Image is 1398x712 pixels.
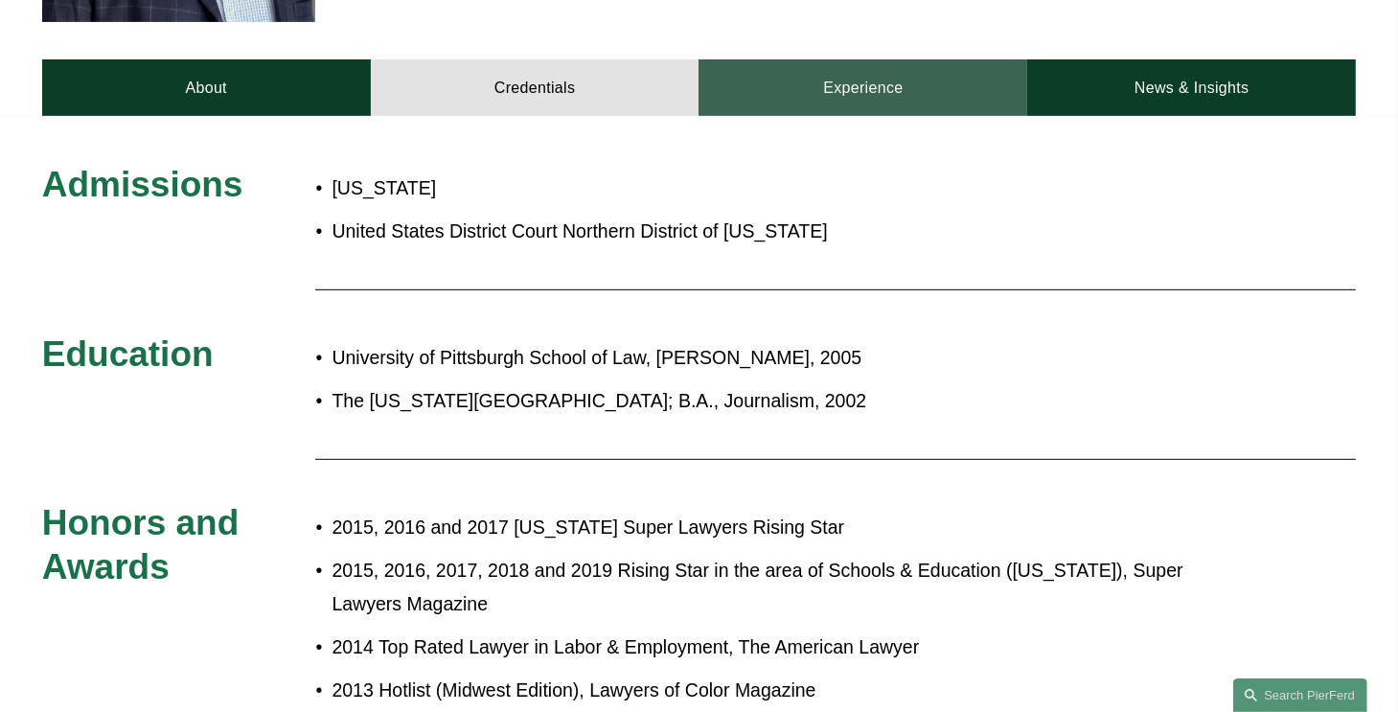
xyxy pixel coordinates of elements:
p: [US_STATE] [332,172,918,205]
p: University of Pittsburgh School of Law, [PERSON_NAME], 2005 [332,341,1191,375]
a: About [42,59,371,116]
p: The [US_STATE][GEOGRAPHIC_DATA]; B.A., Journalism, 2002 [332,384,1191,418]
a: Search this site [1233,678,1367,712]
p: 2014 Top Rated Lawyer in Labor & Employment, The American Lawyer [332,631,1191,664]
a: News & Insights [1027,59,1356,116]
p: 2015, 2016 and 2017 [US_STATE] Super Lawyers Rising Star [332,511,1191,544]
a: Credentials [371,59,699,116]
p: 2015, 2016, 2017, 2018 and 2019 Rising Star in the area of Schools & Education ([US_STATE]), Supe... [332,554,1191,621]
p: United States District Court Northern District of [US_STATE] [332,215,918,248]
span: Education [42,334,214,374]
a: Experience [699,59,1027,116]
span: Honors and Awards [42,503,247,586]
span: Admissions [42,165,243,204]
p: 2013 Hotlist (Midwest Edition), Lawyers of Color Magazine [332,674,1191,707]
